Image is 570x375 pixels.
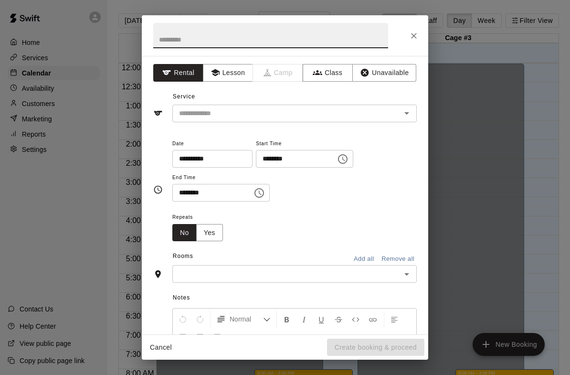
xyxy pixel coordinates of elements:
[173,93,195,100] span: Service
[348,311,364,328] button: Insert Code
[352,64,416,82] button: Unavailable
[405,27,422,44] button: Close
[330,311,347,328] button: Format Strikethrough
[153,108,163,118] svg: Service
[400,268,413,281] button: Open
[203,64,253,82] button: Lesson
[196,224,223,242] button: Yes
[379,252,417,267] button: Remove all
[172,138,253,150] span: Date
[153,185,163,194] svg: Timing
[175,328,191,345] button: Center Align
[250,183,269,203] button: Choose time, selected time is 7:30 PM
[303,64,353,82] button: Class
[230,314,263,324] span: Normal
[172,224,223,242] div: outlined button group
[209,328,225,345] button: Justify Align
[172,211,231,224] span: Repeats
[386,311,402,328] button: Left Align
[146,339,176,356] button: Cancel
[192,311,208,328] button: Redo
[192,328,208,345] button: Right Align
[172,224,197,242] button: No
[256,138,353,150] span: Start Time
[333,150,352,169] button: Choose time, selected time is 7:00 PM
[173,253,193,259] span: Rooms
[172,150,246,168] input: Choose date, selected date is Oct 10, 2025
[296,311,312,328] button: Format Italics
[175,311,191,328] button: Undo
[173,290,417,306] span: Notes
[172,171,270,184] span: End Time
[279,311,295,328] button: Format Bold
[153,64,203,82] button: Rental
[253,64,303,82] span: Camps can only be created in the Services page
[313,311,329,328] button: Format Underline
[400,107,413,120] button: Open
[348,252,379,267] button: Add all
[212,311,274,328] button: Formatting Options
[153,269,163,279] svg: Rooms
[365,311,381,328] button: Insert Link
